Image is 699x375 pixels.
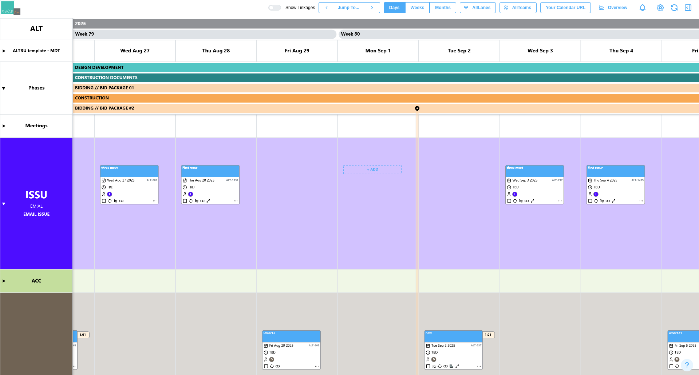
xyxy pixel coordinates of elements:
[669,3,679,13] button: Refresh Grid
[384,2,405,13] button: Days
[683,3,693,13] button: Open Drawer
[338,3,359,13] span: Jump To...
[389,3,400,13] span: Days
[595,2,633,13] a: Overview
[540,2,591,13] button: Your Calendar URL
[411,3,424,13] span: Weeks
[499,2,537,13] button: AllTeams
[334,2,364,13] button: Jump To...
[512,3,531,13] span: All Teams
[430,2,456,13] button: Months
[636,1,649,14] a: Notifications
[546,3,585,13] span: Your Calendar URL
[281,5,315,11] span: Show Linkages
[472,3,490,13] span: All Lanes
[460,2,496,13] button: AllLanes
[655,3,666,13] a: View Project
[405,2,430,13] button: Weeks
[608,3,627,13] span: Overview
[435,3,451,13] span: Months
